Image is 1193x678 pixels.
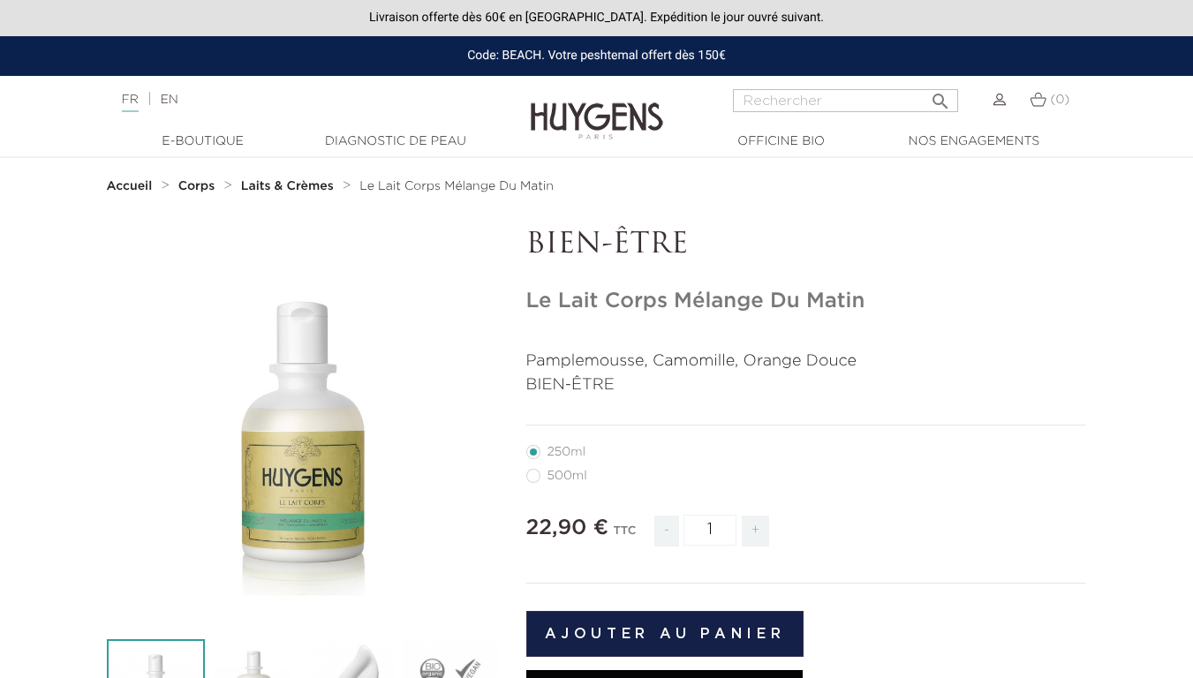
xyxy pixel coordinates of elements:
[886,132,1062,151] a: Nos engagements
[107,179,156,193] a: Accueil
[526,289,1087,314] h1: Le Lait Corps Mélange Du Matin
[359,179,554,193] a: Le Lait Corps Mélange Du Matin
[742,516,770,546] span: +
[526,229,1087,262] p: BIEN-ÊTRE
[241,180,334,192] strong: Laits & Crèmes
[693,132,870,151] a: Officine Bio
[526,350,1087,373] p: Pamplemousse, Camomille, Orange Douce
[113,89,484,110] div: |
[925,84,956,108] button: 
[526,517,608,539] span: 22,90 €
[613,512,636,560] div: TTC
[241,179,338,193] a: Laits & Crèmes
[107,180,153,192] strong: Accueil
[178,180,215,192] strong: Corps
[531,74,663,142] img: Huygens
[733,89,958,112] input: Rechercher
[526,611,804,657] button: Ajouter au panier
[307,132,484,151] a: Diagnostic de peau
[930,86,951,107] i: 
[654,516,679,546] span: -
[160,94,177,106] a: EN
[526,373,1087,397] p: BIEN-ÊTRE
[178,179,219,193] a: Corps
[526,469,608,483] label: 500ml
[122,94,139,112] a: FR
[526,445,607,459] label: 250ml
[359,180,554,192] span: Le Lait Corps Mélange Du Matin
[1050,94,1069,106] span: (0)
[683,515,736,546] input: Quantité
[115,132,291,151] a: E-Boutique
